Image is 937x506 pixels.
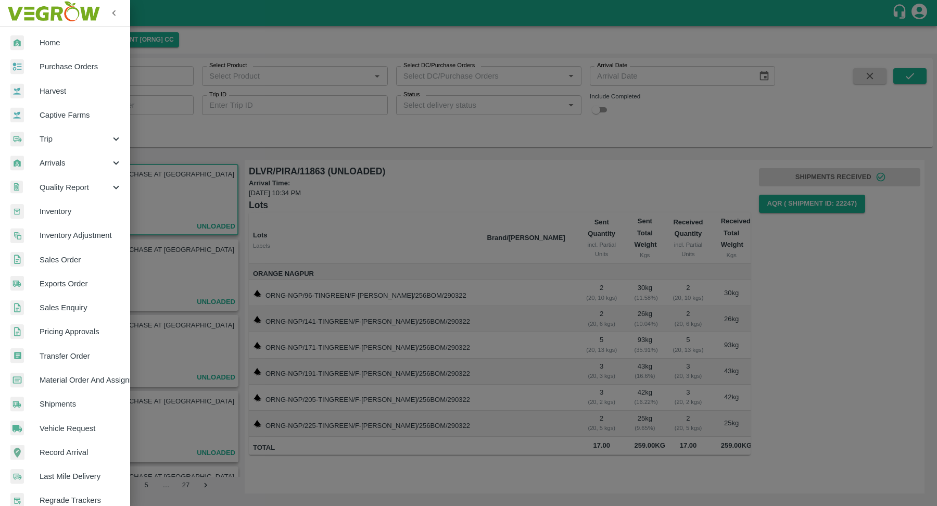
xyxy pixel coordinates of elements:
[40,374,122,386] span: Material Order And Assignment
[10,324,24,339] img: sales
[40,61,122,72] span: Purchase Orders
[40,447,122,458] span: Record Arrival
[10,276,24,291] img: shipments
[40,278,122,289] span: Exports Order
[40,109,122,121] span: Captive Farms
[10,59,24,74] img: reciept
[40,471,122,482] span: Last Mile Delivery
[10,228,24,243] img: inventory
[40,398,122,410] span: Shipments
[10,469,24,484] img: delivery
[40,350,122,362] span: Transfer Order
[40,206,122,217] span: Inventory
[10,107,24,123] img: harvest
[40,182,110,193] span: Quality Report
[10,132,24,147] img: delivery
[10,204,24,219] img: whInventory
[40,133,110,145] span: Trip
[10,35,24,50] img: whArrival
[10,397,24,412] img: shipments
[10,156,24,171] img: whArrival
[10,373,24,388] img: centralMaterial
[10,421,24,436] img: vehicle
[10,445,24,460] img: recordArrival
[10,181,23,194] img: qualityReport
[40,302,122,313] span: Sales Enquiry
[40,326,122,337] span: Pricing Approvals
[40,230,122,241] span: Inventory Adjustment
[10,300,24,315] img: sales
[40,37,122,48] span: Home
[10,83,24,99] img: harvest
[40,495,122,506] span: Regrade Trackers
[10,252,24,267] img: sales
[40,254,122,265] span: Sales Order
[10,348,24,363] img: whTransfer
[40,85,122,97] span: Harvest
[40,157,110,169] span: Arrivals
[40,423,122,434] span: Vehicle Request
